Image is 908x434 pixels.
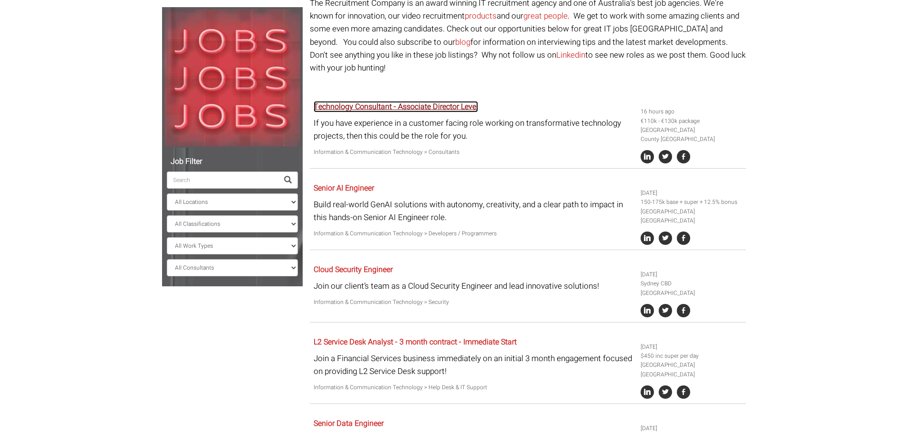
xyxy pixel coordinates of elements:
p: If you have experience in a customer facing role working on transformative technology projects, t... [314,117,633,142]
li: [DATE] [641,343,743,352]
a: Senior Data Engineer [314,418,384,429]
h5: Job Filter [167,158,298,166]
li: Sydney CBD [GEOGRAPHIC_DATA] [641,279,743,297]
li: [DATE] [641,424,743,433]
a: great people [523,10,568,22]
p: Information & Communication Technology > Security [314,298,633,307]
a: Linkedin [556,49,585,61]
li: 16 hours ago [641,107,743,116]
li: [DATE] [641,270,743,279]
p: Information & Communication Technology > Consultants [314,148,633,157]
p: Join a Financial Services business immediately on an initial 3 month engagement focused on provid... [314,352,633,378]
li: [DATE] [641,189,743,198]
a: blog [455,36,470,48]
a: L2 Service Desk Analyst - 3 month contract - Immediate Start [314,336,517,348]
p: Join our client’s team as a Cloud Security Engineer and lead innovative solutions! [314,280,633,293]
input: Search [167,172,278,189]
li: $450 inc super per day [641,352,743,361]
li: [GEOGRAPHIC_DATA] [GEOGRAPHIC_DATA] [641,207,743,225]
img: Jobs, Jobs, Jobs [162,7,303,148]
p: Information & Communication Technology > Help Desk & IT Support [314,383,633,392]
li: [GEOGRAPHIC_DATA] County [GEOGRAPHIC_DATA] [641,126,743,144]
a: Cloud Security Engineer [314,264,393,275]
a: Senior AI Engineer [314,182,374,194]
a: Technology Consultant - Associate Director Level [314,101,478,112]
li: [GEOGRAPHIC_DATA] [GEOGRAPHIC_DATA] [641,361,743,379]
a: products [465,10,497,22]
p: Build real-world GenAI solutions with autonomy, creativity, and a clear path to impact in this ha... [314,198,633,224]
p: Information & Communication Technology > Developers / Programmers [314,229,633,238]
li: 150-175k base + super + 12.5% bonus [641,198,743,207]
li: €110k - €130k package [641,117,743,126]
